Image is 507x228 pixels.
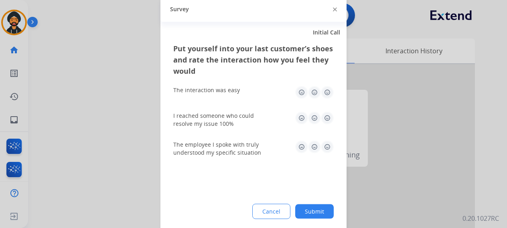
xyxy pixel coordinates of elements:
[173,140,270,156] div: The employee I spoke with truly understood my specific situation
[173,111,270,127] div: I reached someone who could resolve my issue 100%
[462,214,499,223] p: 0.20.1027RC
[252,204,290,219] button: Cancel
[173,86,240,94] div: The interaction was easy
[170,5,189,13] span: Survey
[173,42,334,76] h3: Put yourself into your last customer’s shoes and rate the interaction how you feel they would
[313,28,340,36] span: Initial Call
[333,8,337,12] img: close-button
[295,204,334,218] button: Submit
